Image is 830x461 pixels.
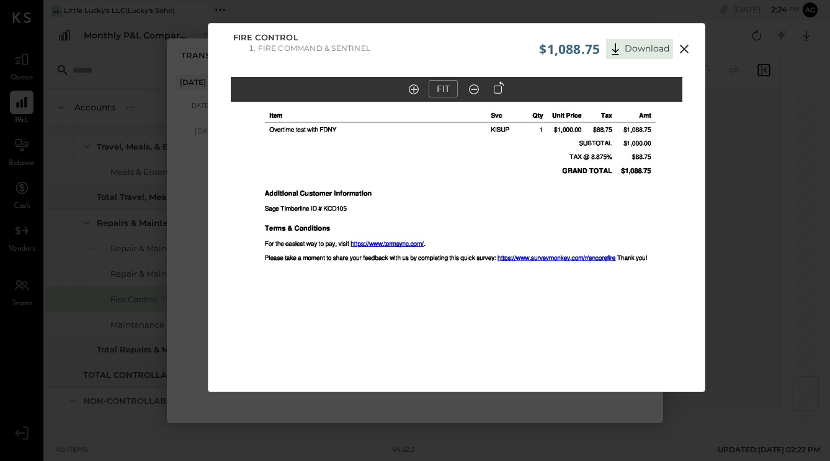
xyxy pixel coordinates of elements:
[606,39,673,59] button: Download
[429,80,458,97] button: FIT
[258,43,371,53] li: Fire Command & Sentinel
[233,32,298,44] span: Fire Control
[539,40,600,58] span: $1,088.75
